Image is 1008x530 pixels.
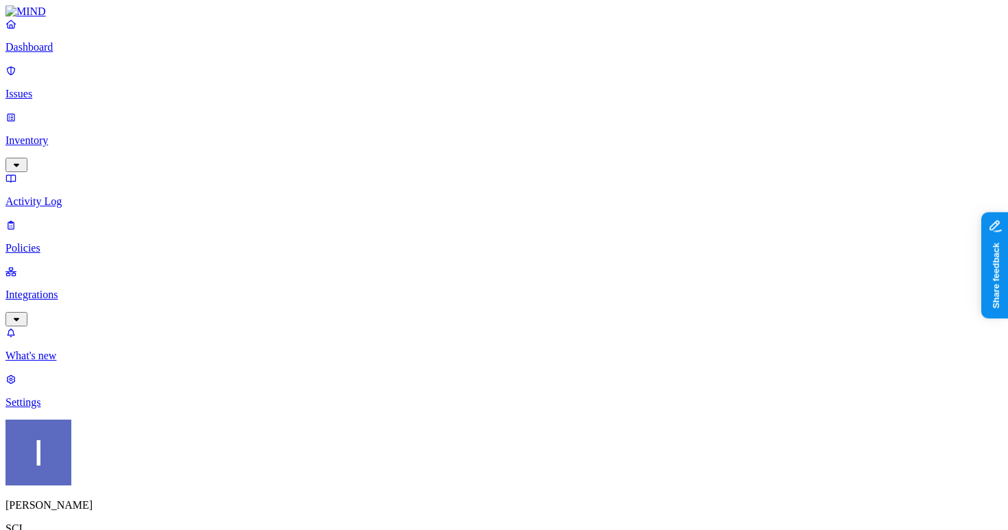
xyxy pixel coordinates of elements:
p: Inventory [5,134,1003,147]
a: MIND [5,5,1003,18]
p: What's new [5,350,1003,362]
a: Settings [5,373,1003,409]
p: Integrations [5,289,1003,301]
a: Dashboard [5,18,1003,53]
p: Activity Log [5,195,1003,208]
p: Settings [5,396,1003,409]
a: Integrations [5,265,1003,324]
p: Dashboard [5,41,1003,53]
a: Activity Log [5,172,1003,208]
a: Inventory [5,111,1003,170]
p: Issues [5,88,1003,100]
a: What's new [5,326,1003,362]
p: Policies [5,242,1003,254]
a: Issues [5,64,1003,100]
img: MIND [5,5,46,18]
a: Policies [5,219,1003,254]
p: [PERSON_NAME] [5,499,1003,511]
img: Itai Schwartz [5,420,71,485]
